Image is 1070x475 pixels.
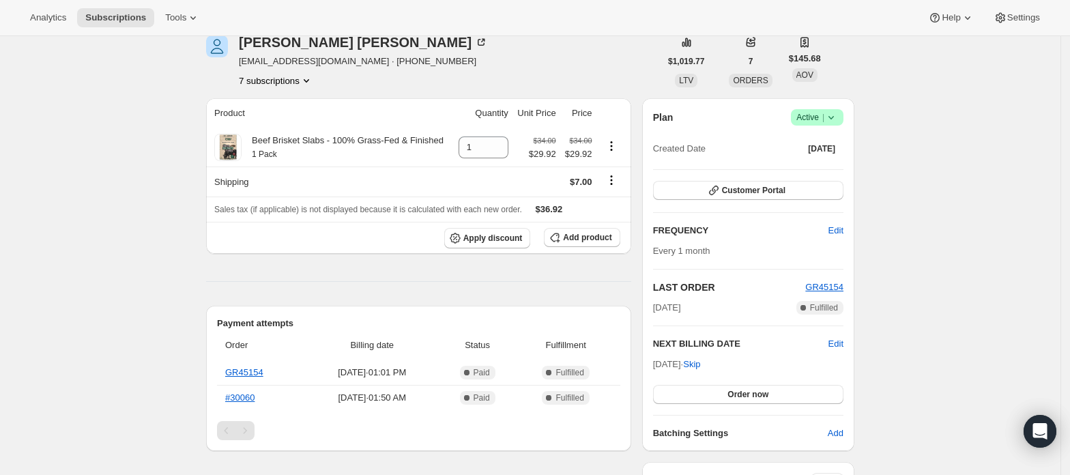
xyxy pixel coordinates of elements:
span: Paid [474,392,490,403]
h2: NEXT BILLING DATE [653,337,828,351]
button: Tools [157,8,208,27]
button: [DATE] [800,139,843,158]
small: $34.00 [534,136,556,145]
h2: LAST ORDER [653,280,806,294]
span: Customer Portal [722,185,785,196]
th: Product [206,98,453,128]
small: 1 Pack [252,149,277,159]
span: Edit [828,224,843,237]
span: Active [796,111,838,124]
button: Product actions [239,74,313,87]
button: Order now [653,385,843,404]
th: Shipping [206,167,453,197]
span: Every 1 month [653,246,710,256]
span: [DATE] · 01:01 PM [309,366,435,379]
button: Subscriptions [77,8,154,27]
h2: Plan [653,111,674,124]
span: Status [444,339,512,352]
span: Fulfillment [520,339,612,352]
small: $34.00 [569,136,592,145]
h6: Batching Settings [653,427,828,440]
span: [DATE] [808,143,835,154]
th: Order [217,330,305,360]
button: Settings [985,8,1048,27]
span: Created Date [653,142,706,156]
div: [PERSON_NAME] [PERSON_NAME] [239,35,488,49]
span: ORDERS [733,76,768,85]
span: Skip [683,358,700,371]
span: Add product [563,232,611,243]
button: Edit [820,220,852,242]
span: | [822,112,824,123]
span: Sales tax (if applicable) is not displayed because it is calculated with each new order. [214,205,522,214]
span: $145.68 [789,52,821,66]
span: LTV [679,76,693,85]
span: 7 [749,56,753,67]
button: Help [920,8,982,27]
h2: FREQUENCY [653,224,828,237]
nav: Pagination [217,421,620,440]
span: Help [942,12,960,23]
span: Apply discount [463,233,523,244]
img: product img [214,134,242,161]
button: 7 [740,52,762,71]
h2: Payment attempts [217,317,620,330]
button: Add [820,422,852,444]
button: GR45154 [805,280,843,294]
a: #30060 [225,392,255,403]
span: $1,019.77 [668,56,704,67]
a: GR45154 [805,282,843,292]
span: Subscriptions [85,12,146,23]
span: Fulfilled [810,302,838,313]
div: Beef Brisket Slabs - 100% Grass-Fed & Finished [242,134,444,161]
span: Settings [1007,12,1040,23]
span: Fulfilled [555,392,583,403]
span: [DATE] [653,301,681,315]
button: $1,019.77 [660,52,712,71]
th: Price [560,98,596,128]
span: $7.00 [570,177,592,187]
span: AOV [796,70,813,80]
button: Analytics [22,8,74,27]
span: $29.92 [564,147,592,161]
th: Quantity [453,98,512,128]
span: [DATE] · 01:50 AM [309,391,435,405]
th: Unit Price [512,98,560,128]
button: Apply discount [444,228,531,248]
button: Add product [544,228,620,247]
a: GR45154 [225,367,263,377]
span: Paid [474,367,490,378]
button: Edit [828,337,843,351]
span: $29.92 [529,147,556,161]
span: Tools [165,12,186,23]
span: DAVID STUBING [206,35,228,57]
span: [EMAIL_ADDRESS][DOMAIN_NAME] · [PHONE_NUMBER] [239,55,488,68]
span: $36.92 [536,204,563,214]
button: Shipping actions [601,173,622,188]
span: Billing date [309,339,435,352]
button: Skip [675,354,708,375]
span: [DATE] · [653,359,701,369]
span: Order now [727,389,768,400]
span: Add [828,427,843,440]
span: Fulfilled [555,367,583,378]
button: Customer Portal [653,181,843,200]
button: Product actions [601,139,622,154]
span: Analytics [30,12,66,23]
div: Open Intercom Messenger [1024,415,1056,448]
